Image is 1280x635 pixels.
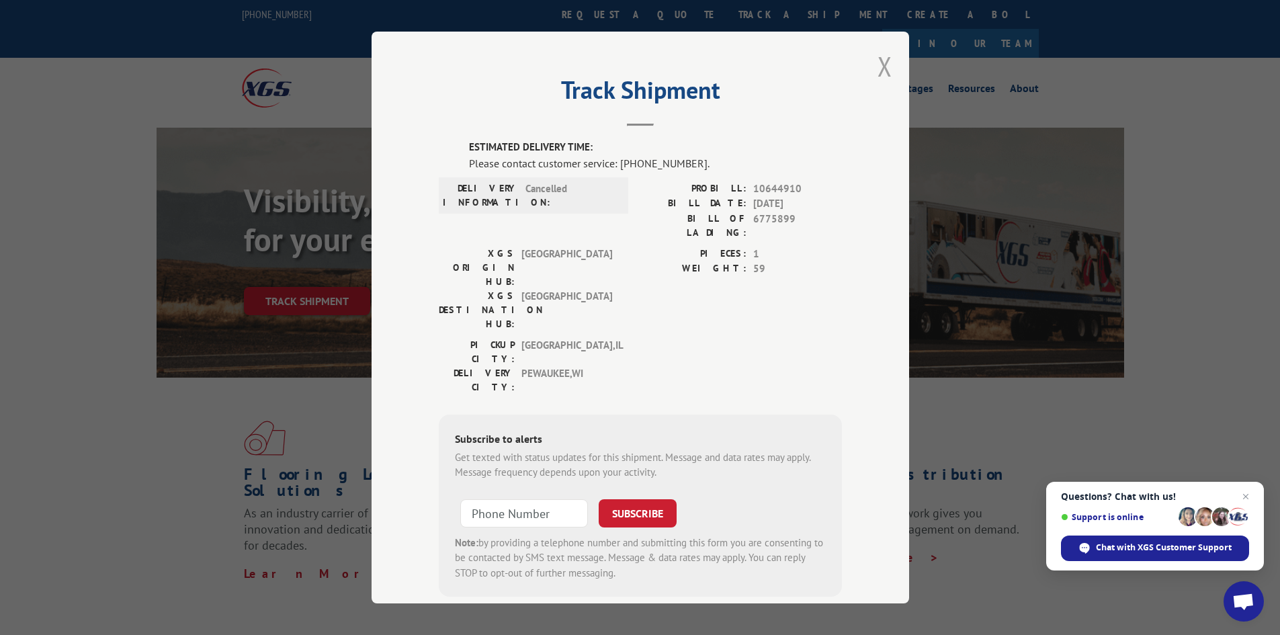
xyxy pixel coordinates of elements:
label: DELIVERY CITY: [439,366,515,394]
label: BILL OF LADING: [640,212,746,240]
div: by providing a telephone number and submitting this form you are consenting to be contacted by SM... [455,536,826,581]
h2: Track Shipment [439,81,842,106]
div: Please contact customer service: [PHONE_NUMBER]. [469,155,842,171]
span: [GEOGRAPHIC_DATA] , IL [521,338,612,366]
span: Cancelled [525,181,616,210]
strong: Note: [455,536,478,549]
span: Close chat [1238,489,1254,505]
span: 59 [753,261,842,277]
span: [GEOGRAPHIC_DATA] [521,289,612,331]
label: XGS ORIGIN HUB: [439,247,515,289]
span: Support is online [1061,512,1174,522]
label: PROBILL: [640,181,746,197]
span: 1 [753,247,842,262]
span: [GEOGRAPHIC_DATA] [521,247,612,289]
input: Phone Number [460,499,588,527]
span: Chat with XGS Customer Support [1096,542,1232,554]
span: [DATE] [753,196,842,212]
label: BILL DATE: [640,196,746,212]
span: 6775899 [753,212,842,240]
label: ESTIMATED DELIVERY TIME: [469,140,842,155]
label: PICKUP CITY: [439,338,515,366]
span: Questions? Chat with us! [1061,491,1249,502]
label: WEIGHT: [640,261,746,277]
label: DELIVERY INFORMATION: [443,181,519,210]
button: Close modal [878,48,892,84]
div: Subscribe to alerts [455,431,826,450]
div: Open chat [1224,581,1264,622]
label: PIECES: [640,247,746,262]
div: Chat with XGS Customer Support [1061,536,1249,561]
button: SUBSCRIBE [599,499,677,527]
span: 10644910 [753,181,842,197]
span: PEWAUKEE , WI [521,366,612,394]
label: XGS DESTINATION HUB: [439,289,515,331]
div: Get texted with status updates for this shipment. Message and data rates may apply. Message frequ... [455,450,826,480]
